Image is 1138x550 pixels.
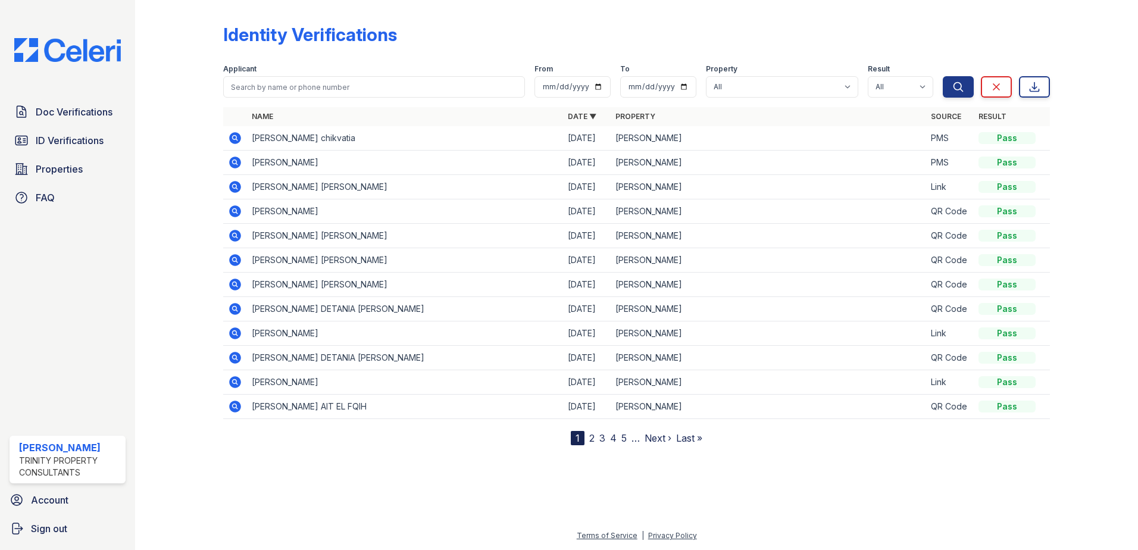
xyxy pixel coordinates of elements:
[10,100,126,124] a: Doc Verifications
[931,112,961,121] a: Source
[247,273,563,297] td: [PERSON_NAME] [PERSON_NAME]
[611,224,927,248] td: [PERSON_NAME]
[563,321,611,346] td: [DATE]
[621,432,627,444] a: 5
[611,395,927,419] td: [PERSON_NAME]
[611,370,927,395] td: [PERSON_NAME]
[36,190,55,205] span: FAQ
[10,157,126,181] a: Properties
[223,64,257,74] label: Applicant
[706,64,737,74] label: Property
[534,64,553,74] label: From
[563,199,611,224] td: [DATE]
[247,151,563,175] td: [PERSON_NAME]
[36,105,112,119] span: Doc Verifications
[247,297,563,321] td: [PERSON_NAME] DETANIA [PERSON_NAME]
[10,129,126,152] a: ID Verifications
[571,431,584,445] div: 1
[563,297,611,321] td: [DATE]
[247,199,563,224] td: [PERSON_NAME]
[610,432,617,444] a: 4
[247,395,563,419] td: [PERSON_NAME] AIT EL FQIH
[615,112,655,121] a: Property
[611,297,927,321] td: [PERSON_NAME]
[31,493,68,507] span: Account
[5,38,130,62] img: CE_Logo_Blue-a8612792a0a2168367f1c8372b55b34899dd931a85d93a1a3d3e32e68fde9ad4.png
[978,112,1006,121] a: Result
[978,401,1036,412] div: Pass
[978,205,1036,217] div: Pass
[563,224,611,248] td: [DATE]
[978,327,1036,339] div: Pass
[611,126,927,151] td: [PERSON_NAME]
[926,370,974,395] td: Link
[19,455,121,479] div: Trinity Property Consultants
[620,64,630,74] label: To
[568,112,596,121] a: Date ▼
[978,181,1036,193] div: Pass
[247,126,563,151] td: [PERSON_NAME] chikvatia
[926,199,974,224] td: QR Code
[978,132,1036,144] div: Pass
[631,431,640,445] span: …
[599,432,605,444] a: 3
[563,151,611,175] td: [DATE]
[5,517,130,540] a: Sign out
[926,297,974,321] td: QR Code
[19,440,121,455] div: [PERSON_NAME]
[926,248,974,273] td: QR Code
[247,321,563,346] td: [PERSON_NAME]
[589,432,595,444] a: 2
[648,531,697,540] a: Privacy Policy
[926,395,974,419] td: QR Code
[247,175,563,199] td: [PERSON_NAME] [PERSON_NAME]
[223,76,525,98] input: Search by name or phone number
[611,346,927,370] td: [PERSON_NAME]
[926,224,974,248] td: QR Code
[926,126,974,151] td: PMS
[563,248,611,273] td: [DATE]
[978,254,1036,266] div: Pass
[978,376,1036,388] div: Pass
[5,488,130,512] a: Account
[868,64,890,74] label: Result
[247,370,563,395] td: [PERSON_NAME]
[642,531,644,540] div: |
[611,175,927,199] td: [PERSON_NAME]
[611,248,927,273] td: [PERSON_NAME]
[563,395,611,419] td: [DATE]
[611,151,927,175] td: [PERSON_NAME]
[978,230,1036,242] div: Pass
[978,352,1036,364] div: Pass
[676,432,702,444] a: Last »
[36,133,104,148] span: ID Verifications
[645,432,671,444] a: Next ›
[978,303,1036,315] div: Pass
[223,24,397,45] div: Identity Verifications
[252,112,273,121] a: Name
[926,151,974,175] td: PMS
[563,370,611,395] td: [DATE]
[31,521,67,536] span: Sign out
[563,126,611,151] td: [DATE]
[247,248,563,273] td: [PERSON_NAME] [PERSON_NAME]
[978,279,1036,290] div: Pass
[577,531,637,540] a: Terms of Service
[36,162,83,176] span: Properties
[611,321,927,346] td: [PERSON_NAME]
[10,186,126,210] a: FAQ
[563,346,611,370] td: [DATE]
[926,273,974,297] td: QR Code
[563,273,611,297] td: [DATE]
[611,273,927,297] td: [PERSON_NAME]
[563,175,611,199] td: [DATE]
[926,346,974,370] td: QR Code
[978,157,1036,168] div: Pass
[926,175,974,199] td: Link
[247,224,563,248] td: [PERSON_NAME] [PERSON_NAME]
[926,321,974,346] td: Link
[611,199,927,224] td: [PERSON_NAME]
[247,346,563,370] td: [PERSON_NAME] DETANIA [PERSON_NAME]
